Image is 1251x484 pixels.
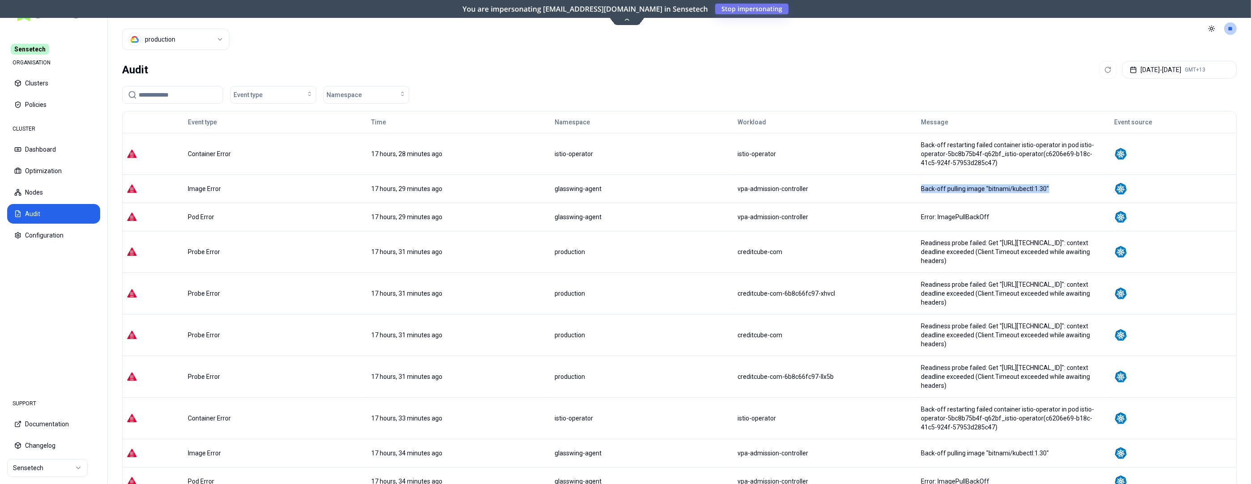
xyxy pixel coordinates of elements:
div: Pod Error [188,212,363,221]
div: Back-off pulling image "bitnami/kubectl:1.30" [921,449,1107,458]
div: production [555,247,730,256]
div: ORGANISATION [7,54,100,72]
div: creditcube-com [738,247,913,256]
button: [DATE]-[DATE]GMT+13 [1122,61,1237,79]
div: Readiness probe failed: Get "[URL][TECHNICAL_ID]": context deadline exceeded (Client.Timeout exce... [921,322,1107,348]
div: Container Error [188,149,363,158]
div: glasswing-agent [555,449,730,458]
img: kubernetes [1114,147,1128,161]
div: Image Error [188,184,363,193]
div: Audit [122,61,148,79]
span: 17 hours, 33 minutes ago [371,415,442,422]
span: Event type [233,90,263,99]
div: production [555,331,730,340]
img: error [127,330,137,340]
div: istio-operator [738,149,913,158]
button: Configuration [7,225,100,245]
span: 17 hours, 31 minutes ago [371,331,442,339]
img: error [127,371,137,382]
div: vpa-admission-controller [738,212,913,221]
img: gcp [130,35,139,44]
span: 17 hours, 31 minutes ago [371,248,442,255]
img: error [127,183,137,194]
img: kubernetes [1114,182,1128,195]
button: Message [921,113,949,131]
img: kubernetes [1114,328,1128,342]
span: 17 hours, 29 minutes ago [371,213,442,221]
button: Event source [1114,113,1152,131]
div: Back-off pulling image "bitnami/kubectl:1.30" [921,184,1107,193]
div: Back-off restarting failed container istio-operator in pod istio-operator-5bc8b75b4f-q62bf_istio-... [921,405,1107,432]
button: Namespace [555,113,590,131]
img: error [127,149,137,159]
div: Readiness probe failed: Get "[URL][TECHNICAL_ID]": context deadline exceeded (Client.Timeout exce... [921,280,1107,307]
span: 17 hours, 31 minutes ago [371,290,442,297]
img: kubernetes [1114,370,1128,383]
button: Optimization [7,161,100,181]
div: CLUSTER [7,120,100,138]
button: Audit [7,204,100,224]
img: kubernetes [1114,446,1128,460]
button: Dashboard [7,140,100,159]
div: creditcube-com-6b8c66fc97-xhvcl [738,289,913,298]
button: Changelog [7,436,100,455]
img: kubernetes [1114,287,1128,300]
button: Policies [7,95,100,115]
div: creditcube-com-6b8c66fc97-llx5b [738,372,913,381]
div: Back-off restarting failed container istio-operator in pod istio-operator-5bc8b75b4f-q62bf_istio-... [921,140,1107,167]
div: istio-operator [555,149,730,158]
img: error [127,246,137,257]
button: Documentation [7,414,100,434]
img: kubernetes [1114,245,1128,259]
img: kubernetes [1114,412,1128,425]
div: Probe Error [188,247,363,256]
span: Sensetech [11,44,49,55]
button: Time [371,113,386,131]
div: vpa-admission-controller [738,449,913,458]
button: Select a value [122,29,229,50]
span: 17 hours, 29 minutes ago [371,185,442,192]
img: error [127,413,137,424]
div: istio-operator [555,414,730,423]
div: Probe Error [188,289,363,298]
div: Probe Error [188,331,363,340]
div: glasswing-agent [555,212,730,221]
span: 17 hours, 28 minutes ago [371,150,442,157]
div: production [555,372,730,381]
div: production [555,289,730,298]
button: Clusters [7,73,100,93]
div: SUPPORT [7,395,100,412]
div: Error: ImagePullBackOff [921,212,1107,221]
button: Namespace [323,86,409,104]
div: Image Error [188,449,363,458]
span: 17 hours, 34 minutes ago [371,450,442,457]
div: glasswing-agent [555,184,730,193]
img: error [127,448,137,459]
button: Workload [738,113,767,131]
button: Nodes [7,183,100,202]
span: 17 hours, 31 minutes ago [371,373,442,380]
div: Probe Error [188,372,363,381]
img: error [127,288,137,299]
span: GMT+13 [1185,66,1205,73]
button: Event type [188,113,217,131]
div: vpa-admission-controller [738,184,913,193]
div: istio-operator [738,414,913,423]
span: Namespace [327,90,362,99]
div: creditcube-com [738,331,913,340]
div: Container Error [188,414,363,423]
div: Readiness probe failed: Get "[URL][TECHNICAL_ID]": context deadline exceeded (Client.Timeout exce... [921,363,1107,390]
img: kubernetes [1114,210,1128,224]
img: error [127,212,137,222]
div: Readiness probe failed: Get "[URL][TECHNICAL_ID]": context deadline exceeded (Client.Timeout exce... [921,238,1107,265]
div: production [145,35,175,44]
button: Event type [230,86,316,104]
